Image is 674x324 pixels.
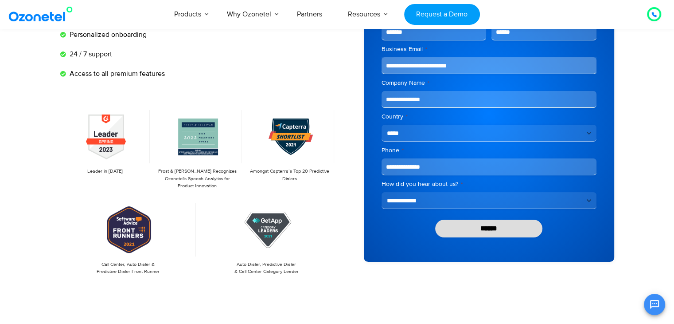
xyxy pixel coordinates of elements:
a: Request a Demo [404,4,480,25]
p: Auto Dialer, Predictive Dialer & Call Center Category Leader [203,261,330,276]
button: Open chat [644,294,665,315]
p: Call Center, Auto Dialer & Predictive Dialer Front Runner [65,261,192,276]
